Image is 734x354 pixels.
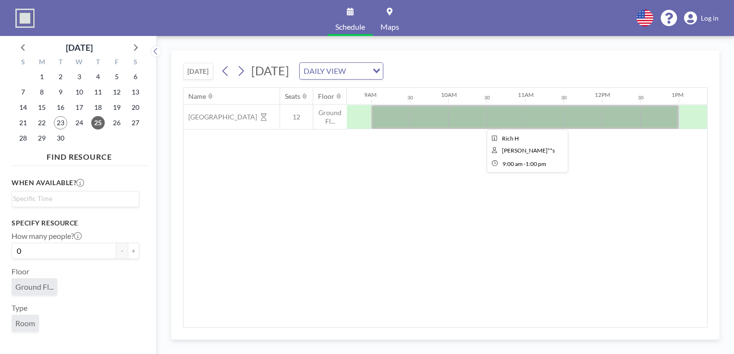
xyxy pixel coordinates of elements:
[16,116,30,130] span: Sunday, September 21, 2025
[51,57,70,69] div: T
[15,282,53,292] span: Ground Fl...
[73,85,86,99] span: Wednesday, September 10, 2025
[188,92,206,101] div: Name
[335,23,365,31] span: Schedule
[91,116,105,130] span: Thursday, September 25, 2025
[35,131,49,145] span: Monday, September 29, 2025
[33,57,51,69] div: M
[380,23,399,31] span: Maps
[12,303,27,313] label: Type
[638,94,644,101] div: 30
[561,94,567,101] div: 30
[54,131,67,145] span: Tuesday, September 30, 2025
[110,101,123,114] span: Friday, September 19, 2025
[302,65,348,77] span: DAILY VIEW
[484,94,490,101] div: 30
[73,101,86,114] span: Wednesday, September 17, 2025
[88,57,107,69] div: T
[66,41,93,54] div: [DATE]
[107,57,126,69] div: F
[91,85,105,99] span: Thursday, September 11, 2025
[518,91,534,98] div: 11AM
[12,219,139,227] h3: Specify resource
[35,116,49,130] span: Monday, September 22, 2025
[129,116,142,130] span: Saturday, September 27, 2025
[524,160,526,167] span: -
[318,92,334,101] div: Floor
[126,57,145,69] div: S
[13,193,134,204] input: Search for option
[16,85,30,99] span: Sunday, September 7, 2025
[684,12,719,25] a: Log in
[54,85,67,99] span: Tuesday, September 9, 2025
[502,135,519,142] span: Rich H
[129,101,142,114] span: Saturday, September 20, 2025
[91,70,105,83] span: Thursday, September 4, 2025
[14,57,33,69] div: S
[15,319,35,328] span: Room
[54,116,67,130] span: Tuesday, September 23, 2025
[526,160,546,167] span: 1:00 PM
[364,91,377,98] div: 9AM
[502,160,523,167] span: 9:00 AM
[16,131,30,145] span: Sunday, September 28, 2025
[54,70,67,83] span: Tuesday, September 2, 2025
[15,9,35,28] img: organization-logo
[70,57,89,69] div: W
[407,94,413,101] div: 30
[129,85,142,99] span: Saturday, September 13, 2025
[35,101,49,114] span: Monday, September 15, 2025
[110,85,123,99] span: Friday, September 12, 2025
[35,85,49,99] span: Monday, September 8, 2025
[128,243,139,259] button: +
[16,101,30,114] span: Sunday, September 14, 2025
[300,63,383,79] div: Search for option
[73,70,86,83] span: Wednesday, September 3, 2025
[183,113,257,121] span: [GEOGRAPHIC_DATA]
[110,70,123,83] span: Friday, September 5, 2025
[280,113,313,121] span: 12
[313,108,347,125] span: Ground Fl...
[502,147,555,154] span: Richard H**s
[35,70,49,83] span: Monday, September 1, 2025
[12,191,139,206] div: Search for option
[12,267,29,276] label: Floor
[110,116,123,130] span: Friday, September 26, 2025
[349,65,367,77] input: Search for option
[12,148,147,162] h4: FIND RESOURCE
[285,92,300,101] div: Seats
[672,91,684,98] div: 1PM
[129,70,142,83] span: Saturday, September 6, 2025
[91,101,105,114] span: Thursday, September 18, 2025
[595,91,610,98] div: 12PM
[701,14,719,23] span: Log in
[183,63,213,80] button: [DATE]
[73,116,86,130] span: Wednesday, September 24, 2025
[251,63,289,78] span: [DATE]
[54,101,67,114] span: Tuesday, September 16, 2025
[441,91,457,98] div: 10AM
[116,243,128,259] button: -
[12,231,82,241] label: How many people?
